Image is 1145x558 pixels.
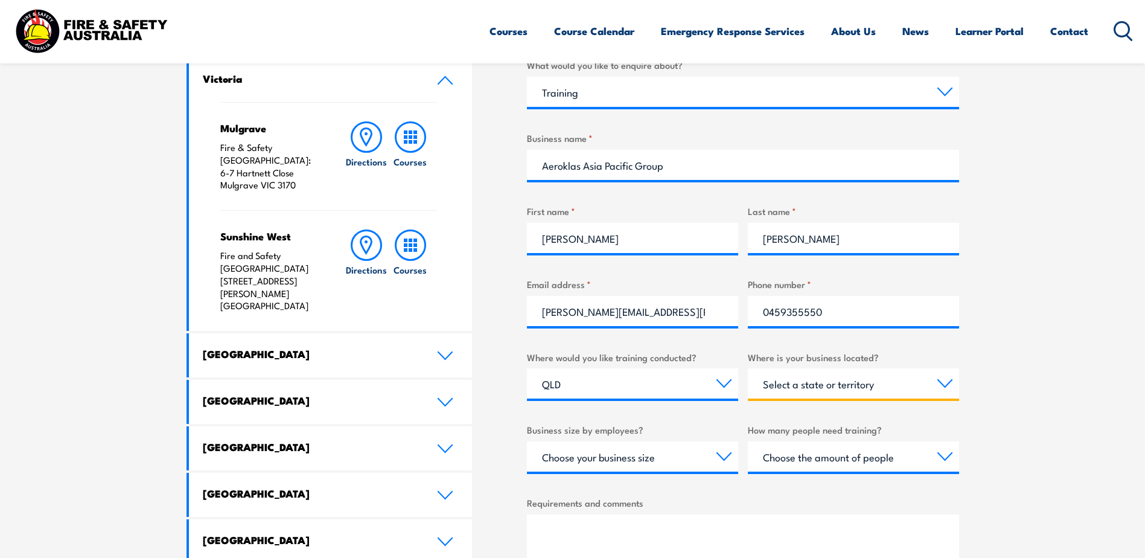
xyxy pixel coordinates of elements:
a: [GEOGRAPHIC_DATA] [189,333,473,377]
label: How many people need training? [748,423,959,437]
a: Courses [389,121,432,191]
h6: Directions [346,155,387,168]
h4: Mulgrave [220,121,321,135]
label: Phone number [748,277,959,291]
a: [GEOGRAPHIC_DATA] [189,380,473,424]
h4: [GEOGRAPHIC_DATA] [203,533,419,547]
label: Business name [527,131,959,145]
a: Courses [490,15,528,47]
h4: Victoria [203,72,419,85]
a: [GEOGRAPHIC_DATA] [189,426,473,470]
label: What would you like to enquire about? [527,58,959,72]
a: Victoria [189,58,473,102]
label: Last name [748,204,959,218]
label: Email address [527,277,738,291]
h4: [GEOGRAPHIC_DATA] [203,440,419,454]
label: First name [527,204,738,218]
p: Fire & Safety [GEOGRAPHIC_DATA]: 6-7 Hartnett Close Mulgrave VIC 3170 [220,141,321,191]
h6: Courses [394,263,427,276]
a: Learner Portal [955,15,1024,47]
h4: [GEOGRAPHIC_DATA] [203,394,419,407]
a: Directions [345,121,388,191]
a: Directions [345,229,388,312]
a: Courses [389,229,432,312]
h4: [GEOGRAPHIC_DATA] [203,347,419,361]
h4: [GEOGRAPHIC_DATA] [203,487,419,500]
label: Where would you like training conducted? [527,350,738,364]
label: Business size by employees? [527,423,738,437]
h6: Directions [346,263,387,276]
a: News [902,15,929,47]
a: About Us [831,15,876,47]
p: Fire and Safety [GEOGRAPHIC_DATA] [STREET_ADDRESS][PERSON_NAME] [GEOGRAPHIC_DATA] [220,249,321,312]
a: [GEOGRAPHIC_DATA] [189,473,473,517]
label: Requirements and comments [527,496,959,510]
h6: Courses [394,155,427,168]
a: Contact [1050,15,1088,47]
a: Course Calendar [554,15,634,47]
h4: Sunshine West [220,229,321,243]
a: Emergency Response Services [661,15,805,47]
label: Where is your business located? [748,350,959,364]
